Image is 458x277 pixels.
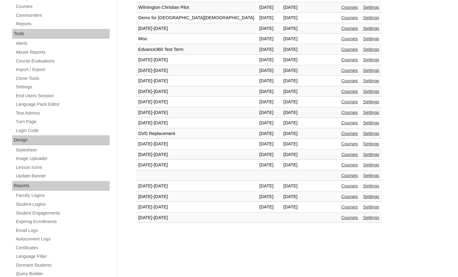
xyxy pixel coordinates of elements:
[363,57,379,62] a: Settings
[257,108,281,118] td: [DATE]
[281,97,303,107] td: [DATE]
[15,127,110,134] a: Login Code
[15,227,110,234] a: Email Logs
[15,101,110,108] a: Language Pack Editor
[281,118,303,128] td: [DATE]
[136,202,257,212] td: [DATE]-[DATE]
[341,194,358,199] a: Courses
[257,139,281,149] td: [DATE]
[363,204,379,209] a: Settings
[15,118,110,126] a: Turn Page
[136,160,257,170] td: [DATE]-[DATE]
[363,15,379,20] a: Settings
[363,162,379,167] a: Settings
[257,55,281,65] td: [DATE]
[281,192,303,202] td: [DATE]
[281,34,303,44] td: [DATE]
[257,150,281,160] td: [DATE]
[341,15,358,20] a: Courses
[363,5,379,10] a: Settings
[12,135,110,145] div: Design
[136,118,257,128] td: [DATE]-[DATE]
[136,76,257,86] td: [DATE]-[DATE]
[341,141,358,146] a: Courses
[136,44,257,55] td: Edvance360 Test Term
[341,47,358,52] a: Courses
[15,12,110,19] a: Communities
[363,120,379,125] a: Settings
[363,141,379,146] a: Settings
[15,146,110,154] a: Stylesheet
[341,131,358,136] a: Courses
[15,155,110,162] a: Image Uploader
[281,13,303,23] td: [DATE]
[341,57,358,62] a: Courses
[136,139,257,149] td: [DATE]-[DATE]
[15,201,110,208] a: Student Logins
[281,55,303,65] td: [DATE]
[257,76,281,86] td: [DATE]
[257,23,281,34] td: [DATE]
[15,40,110,47] a: Alerts
[341,36,358,41] a: Courses
[257,160,281,170] td: [DATE]
[136,34,257,44] td: Misc
[15,66,110,73] a: Import / Export
[341,173,358,178] a: Courses
[281,129,303,139] td: [DATE]
[281,160,303,170] td: [DATE]
[363,173,379,178] a: Settings
[257,66,281,76] td: [DATE]
[15,253,110,260] a: Language Filter
[341,110,358,115] a: Courses
[136,97,257,107] td: [DATE]-[DATE]
[281,44,303,55] td: [DATE]
[341,68,358,73] a: Courses
[363,110,379,115] a: Settings
[136,87,257,97] td: [DATE]-[DATE]
[257,2,281,13] td: [DATE]
[257,129,281,139] td: [DATE]
[341,99,358,104] a: Courses
[257,44,281,55] td: [DATE]
[136,13,257,23] td: Demo for [GEOGRAPHIC_DATA][DEMOGRAPHIC_DATA]
[136,55,257,65] td: [DATE]-[DATE]
[15,164,110,171] a: Lesson Icons
[257,192,281,202] td: [DATE]
[363,26,379,31] a: Settings
[15,20,110,28] a: Reports
[363,78,379,83] a: Settings
[136,129,257,139] td: DVD Replacement
[281,150,303,160] td: [DATE]
[341,26,358,31] a: Courses
[363,89,379,94] a: Settings
[341,215,358,220] a: Courses
[15,48,110,56] a: Abuse Reports
[15,172,110,180] a: Update Banner
[136,192,257,202] td: [DATE]-[DATE]
[15,192,110,199] a: Faculty Logins
[15,75,110,82] a: Clone Tools
[281,66,303,76] td: [DATE]
[281,108,303,118] td: [DATE]
[363,68,379,73] a: Settings
[136,108,257,118] td: [DATE]-[DATE]
[12,29,110,39] div: Tools
[363,47,379,52] a: Settings
[341,78,358,83] a: Courses
[12,181,110,191] div: Reports
[257,34,281,44] td: [DATE]
[341,5,358,10] a: Courses
[281,2,303,13] td: [DATE]
[341,183,358,188] a: Courses
[136,213,257,223] td: [DATE]-[DATE]
[281,76,303,86] td: [DATE]
[341,204,358,209] a: Courses
[363,194,379,199] a: Settings
[15,83,110,91] a: Settings
[136,23,257,34] td: [DATE]-[DATE]
[341,89,358,94] a: Courses
[136,150,257,160] td: [DATE]-[DATE]
[257,13,281,23] td: [DATE]
[363,215,379,220] a: Settings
